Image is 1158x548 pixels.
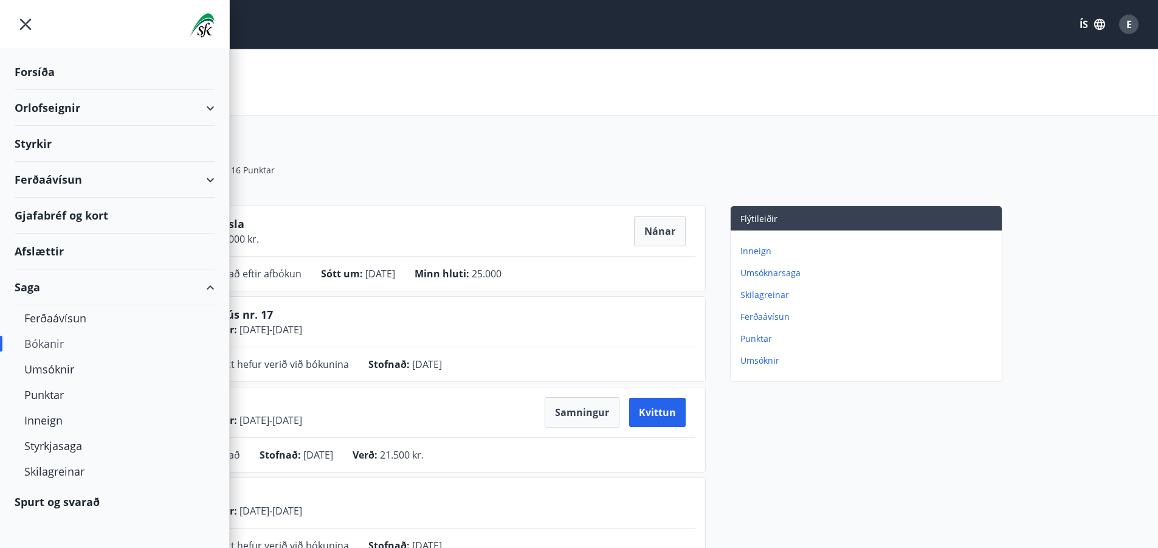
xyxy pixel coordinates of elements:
[380,448,424,462] span: 21.500 kr.
[634,216,686,246] button: Nánar
[24,459,205,484] div: Skilagreinar
[237,414,302,427] span: [DATE] - [DATE]
[545,397,619,428] button: Samningur
[353,448,377,462] span: Verð :
[472,267,501,280] span: 25.000
[740,355,997,367] p: Umsóknir
[24,433,205,459] div: Styrkjasaga
[24,356,205,382] div: Umsóknir
[237,504,302,518] span: [DATE] - [DATE]
[190,13,215,38] img: union_logo
[212,267,302,280] span: Óskað eftir afbókun
[213,232,259,246] span: 25.000 kr.
[212,358,349,371] span: Hætt hefur verið við bókunina
[24,408,205,433] div: Inneign
[24,331,205,356] div: Bókanir
[1126,18,1132,31] span: E
[237,323,302,336] span: [DATE] - [DATE]
[15,90,215,126] div: Orlofseignir
[740,213,777,224] span: Flýtileiðir
[15,54,215,90] div: Forsíða
[740,245,997,257] p: Inneign
[368,358,410,371] span: Stofnað :
[740,333,997,345] p: Punktar
[1073,13,1112,35] button: ÍS
[15,126,215,162] div: Styrkir
[24,305,205,331] div: Ferðaávísun
[15,13,36,35] button: menu
[15,269,215,305] div: Saga
[321,267,363,280] span: Sótt um :
[365,267,395,280] span: [DATE]
[740,311,997,323] p: Ferðaávísun
[231,164,275,176] span: 16 Punktar
[1114,10,1143,39] button: E
[260,448,301,462] span: Stofnað :
[412,358,442,371] span: [DATE]
[740,289,997,301] p: Skilagreinar
[303,448,333,462] span: [DATE]
[629,398,686,427] button: Kvittun
[415,267,469,280] span: Minn hluti :
[15,162,215,198] div: Ferðaávísun
[15,198,215,234] div: Gjafabréf og kort
[15,484,215,519] div: Spurt og svarað
[15,234,215,269] div: Afslættir
[24,382,205,408] div: Punktar
[740,267,997,279] p: Umsóknarsaga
